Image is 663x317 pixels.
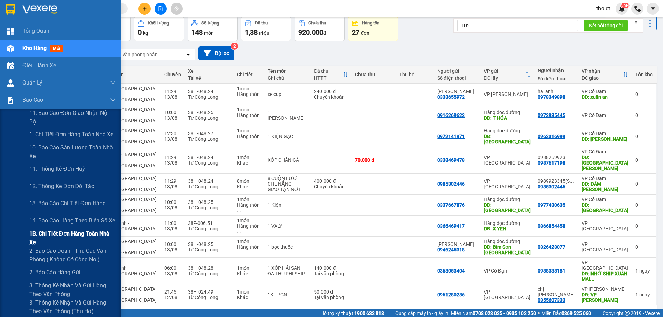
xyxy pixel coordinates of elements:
[7,45,14,52] img: warehouse-icon
[538,68,575,73] div: Người nhận
[268,176,307,187] div: 8 CUỘN LƯỚI CHE NẮNG
[188,220,230,226] div: 38F-006.51
[582,136,628,142] div: DĐ: LỘC HÀ
[237,160,260,166] div: Khác
[22,61,56,70] span: Điều hành xe
[538,76,575,81] div: Số điện thoại
[561,310,591,316] strong: 0369 525 060
[171,3,183,15] button: aim
[188,110,230,115] div: 38H-048.25
[437,157,465,163] div: 0338469478
[29,165,85,173] span: 11. Thống kê đơn huỷ
[480,66,534,84] th: Toggle SortBy
[198,46,234,60] button: Bộ lọc
[596,309,597,317] span: |
[164,220,181,226] div: 11:00
[7,79,14,87] img: warehouse-icon
[268,133,307,139] div: 1 KIỆN GẠCH
[237,139,241,145] span: ...
[259,30,269,36] span: triệu
[268,223,307,229] div: 1 VALY
[484,178,531,189] div: VP [GEOGRAPHIC_DATA]
[635,157,653,163] div: 0
[314,75,343,81] div: HTTT
[484,226,531,231] div: DĐ: X YEN
[164,184,181,189] div: 13/08
[188,289,230,295] div: 38H-024.49
[110,86,157,102] span: [GEOGRAPHIC_DATA] - [GEOGRAPHIC_DATA]
[538,297,565,303] div: 0355607333
[237,218,260,223] div: 1 món
[361,30,369,36] span: đơn
[538,223,565,229] div: 0866854458
[7,28,14,35] img: dashboard-icon
[589,22,623,29] span: Kết nối tổng đài
[148,21,169,26] div: Khối lượng
[188,94,230,100] div: Từ Công Long
[473,310,536,316] strong: 0708 023 035 - 0935 103 250
[7,62,14,69] img: warehouse-icon
[237,223,260,234] div: Hàng thông thường
[320,309,384,317] span: Hỗ trợ kỹ thuật:
[110,72,157,77] div: Tuyến
[164,289,181,295] div: 21:45
[164,89,181,94] div: 11:29
[582,112,628,118] div: VP Cổ Đạm
[538,112,565,118] div: 0973985445
[437,181,465,187] div: 0985302446
[110,128,157,145] span: [GEOGRAPHIC_DATA] - [GEOGRAPHIC_DATA]
[484,155,531,166] div: VP [GEOGRAPHIC_DATA]
[582,202,628,213] div: DĐ: Xuân Giang
[582,89,628,94] div: VP Cổ Đạm
[323,30,326,36] span: đ
[538,202,565,208] div: 0977430635
[164,72,181,77] div: Chuyến
[237,250,241,255] span: ...
[29,199,106,208] span: 13. Báo cáo chi tiết đơn hàng
[295,16,345,41] button: Chưa thu920.000đ
[188,295,230,300] div: Từ Công Long
[110,197,157,213] span: [GEOGRAPHIC_DATA] - [GEOGRAPHIC_DATA]
[245,28,258,37] span: 1,38
[110,286,157,303] span: [GEOGRAPHIC_DATA] - [GEOGRAPHIC_DATA]
[484,268,531,274] div: VP Cổ Đạm
[188,155,230,160] div: 38H-048.24
[634,20,638,25] span: close
[188,247,230,252] div: Từ Công Long
[268,75,307,81] div: Ghi chú
[188,160,230,166] div: Từ Công Long
[314,289,348,295] div: 50.000 đ
[241,16,291,41] button: Đã thu1,38 triệu
[314,265,348,271] div: 140.000 đ
[110,176,157,192] span: [GEOGRAPHIC_DATA] - [GEOGRAPHIC_DATA]
[268,265,307,271] div: 1 XỐP HẢI SẢN
[582,68,623,74] div: VP nhận
[308,21,326,26] div: Chưa thu
[237,178,260,184] div: 8 món
[22,96,43,104] span: Báo cáo
[484,220,531,226] div: Hàng dọc đường
[647,3,659,15] button: caret-down
[582,149,628,155] div: VP Cổ Đạm
[582,286,628,292] div: VP [PERSON_NAME]
[164,131,181,136] div: 12:30
[635,112,653,118] div: 0
[142,6,147,11] span: plus
[29,130,113,139] span: 1. Chi tiết đơn hàng toàn nhà xe
[355,157,392,163] div: 70.000 đ
[6,4,15,15] img: logo-vxr
[314,89,348,94] div: 240.000 đ
[578,66,632,84] th: Toggle SortBy
[134,16,184,41] button: Khối lượng0kg
[437,133,465,139] div: 0972141971
[231,43,238,50] sup: 2
[484,244,531,255] div: DĐ: Bỉm Sơn Thanh Hóa
[484,110,531,115] div: Hàng dọc đường
[538,178,575,184] div: 0989923345(SĐT NN Ạ)
[268,292,307,297] div: 1K TPCN
[484,289,531,300] div: VP [GEOGRAPHIC_DATA]
[635,292,653,297] div: 1
[164,199,181,205] div: 10:00
[164,160,181,166] div: 13/08
[437,68,477,74] div: Người gửi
